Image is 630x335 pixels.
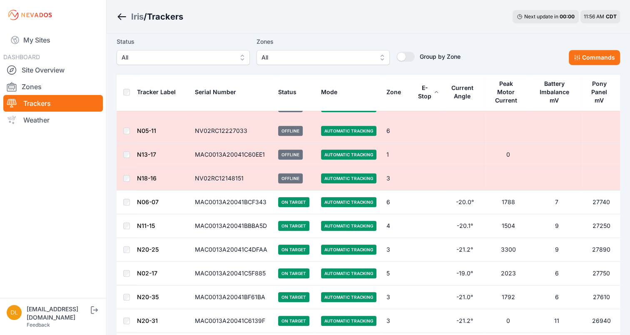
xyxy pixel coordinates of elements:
[606,13,617,20] span: CDT
[3,53,40,60] span: DASHBOARD
[381,238,413,262] td: 3
[256,50,390,65] button: All
[444,262,486,285] td: -19.0°
[117,37,250,47] label: Status
[486,262,531,285] td: 2023
[381,214,413,238] td: 4
[583,238,620,262] td: 27890
[137,198,159,205] a: N06-07
[27,305,89,322] div: [EMAIL_ADDRESS][DOMAIN_NAME]
[137,293,159,300] a: N20-35
[144,11,147,22] span: /
[381,119,413,143] td: 6
[7,8,53,22] img: Nevados
[486,309,531,333] td: 0
[278,150,303,160] span: Offline
[486,190,531,214] td: 1788
[137,246,159,253] a: N20-25
[321,292,376,302] span: Automatic Tracking
[137,127,156,134] a: N05-11
[278,268,309,278] span: On Target
[190,285,273,309] td: MAC0013A20041BF61BA
[278,88,296,96] div: Status
[27,322,50,328] a: Feedback
[560,13,575,20] div: 00 : 00
[321,197,376,207] span: Automatic Tracking
[195,82,243,102] button: Serial Number
[190,190,273,214] td: MAC0013A20041BCF343
[491,74,526,110] button: Peak Motor Current
[278,126,303,136] span: Offline
[261,52,373,62] span: All
[117,50,250,65] button: All
[190,214,273,238] td: MAC0013A20041BBBA5D
[530,309,583,333] td: 11
[137,88,176,96] div: Tracker Label
[147,11,183,22] h3: Trackers
[530,262,583,285] td: 6
[444,214,486,238] td: -20.1°
[131,11,144,22] a: Iris
[444,285,486,309] td: -21.0°
[122,52,233,62] span: All
[530,190,583,214] td: 7
[190,262,273,285] td: MAC0013A20041C5F885
[583,214,620,238] td: 27250
[583,285,620,309] td: 27610
[381,262,413,285] td: 5
[588,80,610,105] div: Pony Panel mV
[321,316,376,326] span: Automatic Tracking
[278,292,309,302] span: On Target
[420,53,461,60] span: Group by Zone
[486,143,531,167] td: 0
[278,221,309,231] span: On Target
[583,309,620,333] td: 26940
[321,173,376,183] span: Automatic Tracking
[418,84,432,100] div: E-Stop
[190,167,273,190] td: NV02RC12148151
[449,84,476,100] div: Current Angle
[321,88,337,96] div: Mode
[535,74,578,110] button: Battery Imbalance mV
[321,150,376,160] span: Automatic Tracking
[530,285,583,309] td: 6
[444,309,486,333] td: -21.2°
[137,151,156,158] a: N13-17
[137,175,157,182] a: N18-16
[190,119,273,143] td: NV02RC12227033
[321,245,376,255] span: Automatic Tracking
[381,285,413,309] td: 3
[486,238,531,262] td: 3300
[449,78,481,106] button: Current Angle
[117,6,183,27] nav: Breadcrumb
[195,88,236,96] div: Serial Number
[137,222,155,229] a: N11-15
[256,37,390,47] label: Zones
[444,190,486,214] td: -20.0°
[321,221,376,231] span: Automatic Tracking
[584,13,604,20] span: 11:56 AM
[3,30,103,50] a: My Sites
[535,80,573,105] div: Battery Imbalance mV
[583,262,620,285] td: 27750
[386,88,401,96] div: Zone
[524,13,558,20] span: Next update in
[386,82,408,102] button: Zone
[444,238,486,262] td: -21.2°
[486,285,531,309] td: 1792
[321,126,376,136] span: Automatic Tracking
[190,238,273,262] td: MAC0013A20041C4DFAA
[137,317,158,324] a: N20-31
[321,82,344,102] button: Mode
[588,74,615,110] button: Pony Panel mV
[381,143,413,167] td: 1
[3,112,103,128] a: Weather
[3,62,103,78] a: Site Overview
[583,190,620,214] td: 27740
[137,82,182,102] button: Tracker Label
[418,78,439,106] button: E-Stop
[486,214,531,238] td: 1504
[278,173,303,183] span: Offline
[7,305,22,320] img: dlay@prim.com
